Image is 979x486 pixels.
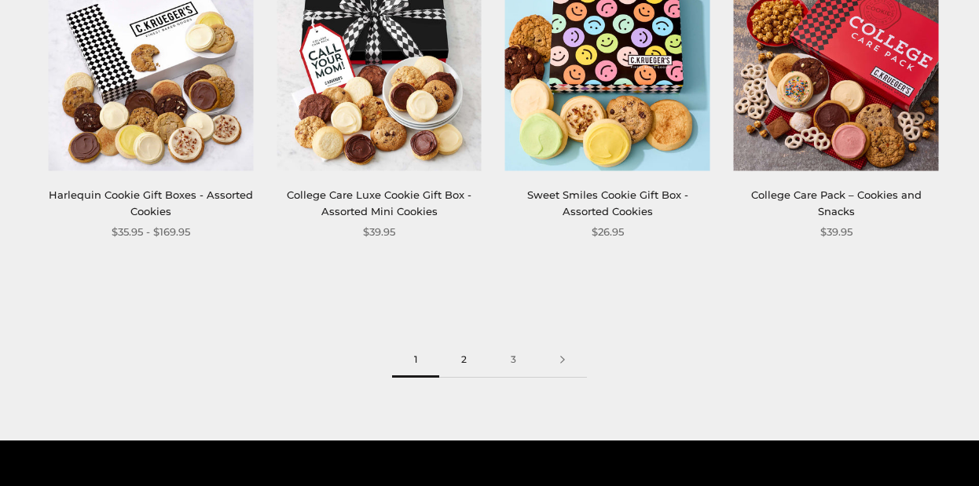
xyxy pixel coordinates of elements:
[49,188,253,217] a: Harlequin Cookie Gift Boxes - Assorted Cookies
[820,224,852,240] span: $39.95
[592,224,624,240] span: $26.95
[112,224,190,240] span: $35.95 - $169.95
[439,342,489,378] a: 2
[489,342,538,378] a: 3
[751,188,922,217] a: College Care Pack – Cookies and Snacks
[287,188,471,217] a: College Care Luxe Cookie Gift Box - Assorted Mini Cookies
[527,188,688,217] a: Sweet Smiles Cookie Gift Box - Assorted Cookies
[392,342,439,378] span: 1
[363,224,395,240] span: $39.95
[538,342,587,378] a: Next page
[13,426,163,473] iframe: Sign Up via Text for Offers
